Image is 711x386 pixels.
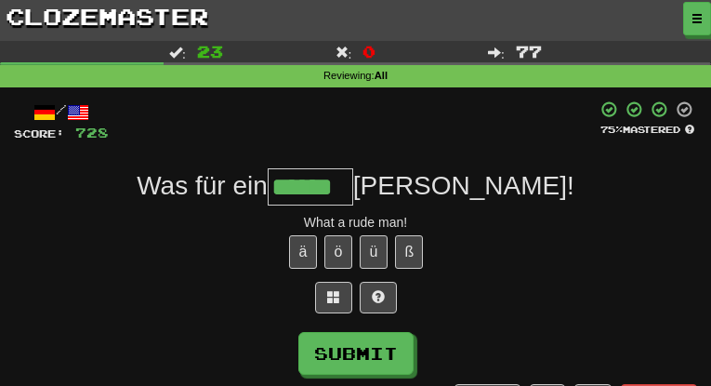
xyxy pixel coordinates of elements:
[516,42,542,60] span: 77
[75,125,109,140] span: 728
[360,235,388,269] button: ü
[362,42,375,60] span: 0
[597,123,697,136] div: Mastered
[336,46,352,59] span: :
[600,124,623,135] span: 75 %
[14,100,109,124] div: /
[137,171,268,200] span: Was für ein
[315,282,352,313] button: Switch sentence to multiple choice alt+p
[360,282,397,313] button: Single letter hint - you only get 1 per sentence and score half the points! alt+h
[324,235,352,269] button: ö
[289,235,317,269] button: ä
[197,42,223,60] span: 23
[298,332,414,375] button: Submit
[169,46,186,59] span: :
[488,46,505,59] span: :
[375,70,388,81] strong: All
[395,235,423,269] button: ß
[14,127,64,140] span: Score:
[14,213,697,232] div: What a rude man!
[353,171,574,200] span: [PERSON_NAME]!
